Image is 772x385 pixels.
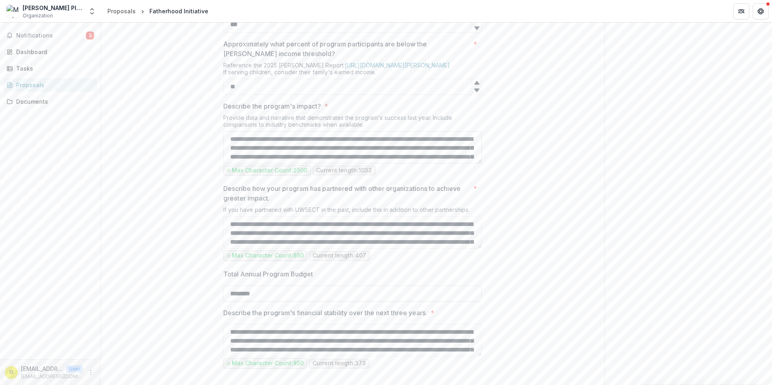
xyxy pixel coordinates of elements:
[223,114,482,131] div: Provide data and narrative that demonstrates the program's success last year. Include comparisons...
[223,269,313,279] p: Total Annual Program Budget
[3,95,97,108] a: Documents
[223,308,427,318] p: Describe the program's financial stability over the next three years.
[104,5,212,17] nav: breadcrumb
[223,184,470,203] p: Describe how your program has partnered with other organizations to achieve greater impact.
[316,167,372,174] p: Current length: 1032
[345,62,450,69] a: [URL][DOMAIN_NAME][PERSON_NAME]
[3,29,97,42] button: Notifications3
[6,5,19,18] img: Madonna Place, Inc.
[223,62,482,79] div: Reference the 2025 [PERSON_NAME] Report: If serving children, consider their family's earned income.
[66,365,83,372] p: User
[223,206,482,216] div: If you have partnered with UWSECT in the past, include this in addition to other partnerships.
[232,252,304,259] p: Max Character Count: 850
[3,45,97,59] a: Dashboard
[313,252,366,259] p: Current length: 407
[107,7,136,15] div: Proposals
[223,39,470,59] p: Approximately what percent of program participants are below the [PERSON_NAME] income threshold?
[23,4,83,12] div: [PERSON_NAME] Place, Inc.
[733,3,749,19] button: Partners
[149,7,208,15] div: Fatherhood Initiative
[104,5,139,17] a: Proposals
[16,97,91,106] div: Documents
[21,373,83,380] p: [EMAIL_ADDRESS][DOMAIN_NAME]
[16,64,91,73] div: Tasks
[313,360,366,367] p: Current length: 373
[16,48,91,56] div: Dashboard
[21,364,63,373] p: [EMAIL_ADDRESS][DOMAIN_NAME]
[16,32,86,39] span: Notifications
[232,167,307,174] p: Max Character Count: 2500
[232,360,304,367] p: Max Character Count: 850
[3,62,97,75] a: Tasks
[86,368,96,377] button: More
[3,78,97,92] a: Proposals
[23,12,53,19] span: Organization
[223,101,321,111] p: Describe the program's impact?
[86,31,94,40] span: 3
[9,370,13,375] div: grants@madonnaplace.org
[753,3,769,19] button: Get Help
[86,3,98,19] button: Open entity switcher
[16,81,91,89] div: Proposals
